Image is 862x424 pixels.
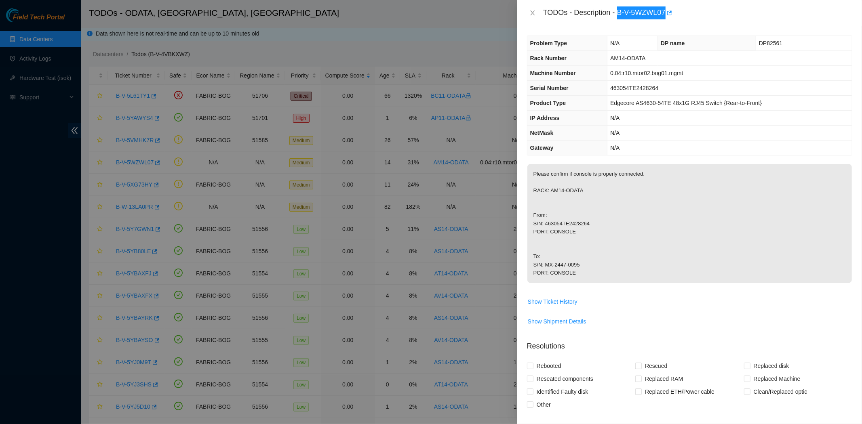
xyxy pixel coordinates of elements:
[543,6,852,19] div: TODOs - Description - B-V-5WZWL07
[527,9,538,17] button: Close
[610,85,658,91] span: 463054TE2428264
[750,359,792,372] span: Replaced disk
[533,359,565,372] span: Rebooted
[533,385,592,398] span: Identified Faulty disk
[610,40,620,46] span: N/A
[610,115,620,121] span: N/A
[533,372,596,385] span: Reseated components
[527,334,852,352] p: Resolutions
[530,85,569,91] span: Serial Number
[610,145,620,151] span: N/A
[530,130,554,136] span: NetMask
[610,55,645,61] span: AM14-ODATA
[530,55,567,61] span: Rack Number
[530,40,567,46] span: Problem Type
[610,70,683,76] span: 0.04:r10.mtor02.bog01.mgmt
[528,297,577,306] span: Show Ticket History
[642,385,718,398] span: Replaced ETH/Power cable
[661,40,685,46] span: DP name
[527,295,578,308] button: Show Ticket History
[529,10,536,16] span: close
[530,115,559,121] span: IP Address
[533,398,554,411] span: Other
[750,385,811,398] span: Clean/Replaced optic
[527,164,852,283] p: Please confirm if console is properly connected. RACK: AM14-ODATA From: S/N: 463054TE2428264 PORT...
[750,372,804,385] span: Replaced Machine
[610,100,762,106] span: Edgecore AS4630-54TE 48x1G RJ45 Switch {Rear-to-Front}
[642,359,670,372] span: Rescued
[530,100,566,106] span: Product Type
[610,130,620,136] span: N/A
[528,317,586,326] span: Show Shipment Details
[530,70,576,76] span: Machine Number
[530,145,554,151] span: Gateway
[527,315,587,328] button: Show Shipment Details
[642,372,686,385] span: Replaced RAM
[759,40,782,46] span: DP82561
